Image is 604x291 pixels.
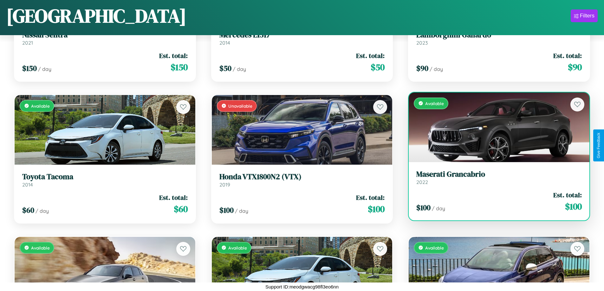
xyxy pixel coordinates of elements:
button: Filters [571,9,598,22]
span: Available [228,245,247,250]
span: $ 150 [171,61,188,73]
span: 2014 [22,181,33,188]
span: $ 100 [565,200,582,213]
span: / day [233,66,246,72]
h3: Toyota Tacoma [22,172,188,181]
span: / day [430,66,443,72]
span: 2014 [219,40,230,46]
span: / day [38,66,51,72]
span: Est. total: [356,193,385,202]
span: Est. total: [159,193,188,202]
span: 2021 [22,40,33,46]
span: $ 100 [219,205,234,215]
h3: Mercedes L1317 [219,30,385,40]
span: Est. total: [553,51,582,60]
span: / day [432,205,445,212]
a: Nissan Sentra2021 [22,30,188,46]
span: 2022 [416,179,428,185]
span: Available [425,245,444,250]
a: Toyota Tacoma2014 [22,172,188,188]
span: Available [31,103,50,109]
span: Unavailable [228,103,252,109]
span: $ 90 [568,61,582,73]
a: Mercedes L13172014 [219,30,385,46]
h3: Maserati Grancabrio [416,170,582,179]
a: Maserati Grancabrio2022 [416,170,582,185]
span: $ 50 [371,61,385,73]
p: Support ID: meodgwacg98fl3eo6nn [265,282,339,291]
span: $ 100 [368,203,385,215]
span: $ 60 [22,205,34,215]
div: Give Feedback [596,133,601,158]
h3: Lamborghini Gallardo [416,30,582,40]
span: 2019 [219,181,230,188]
span: 2023 [416,40,428,46]
span: $ 100 [416,202,431,213]
span: $ 90 [416,63,428,73]
span: Available [425,101,444,106]
span: $ 150 [22,63,37,73]
div: Filters [580,13,594,19]
h3: Honda VTX1800N2 (VTX) [219,172,385,181]
a: Honda VTX1800N2 (VTX)2019 [219,172,385,188]
h1: [GEOGRAPHIC_DATA] [6,3,186,29]
h3: Nissan Sentra [22,30,188,40]
span: Est. total: [553,190,582,199]
span: Est. total: [356,51,385,60]
span: $ 60 [174,203,188,215]
span: $ 50 [219,63,231,73]
span: Available [31,245,50,250]
span: / day [36,208,49,214]
span: / day [235,208,248,214]
a: Lamborghini Gallardo2023 [416,30,582,46]
span: Est. total: [159,51,188,60]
